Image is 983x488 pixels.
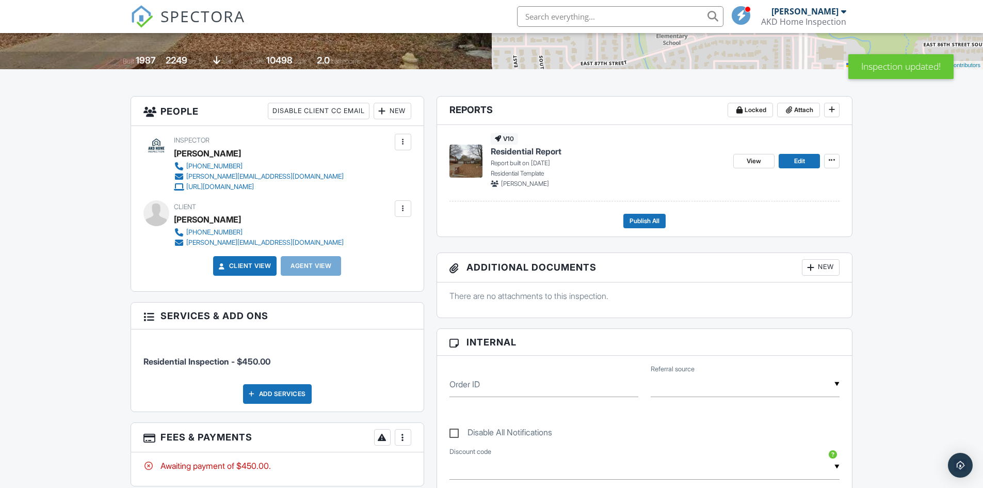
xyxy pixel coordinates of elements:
[243,57,265,65] span: Lot Size
[331,57,361,65] span: bathrooms
[186,183,254,191] div: [URL][DOMAIN_NAME]
[174,146,241,161] div: [PERSON_NAME]
[174,161,344,171] a: [PHONE_NUMBER]
[166,55,187,66] div: 2249
[437,253,852,282] h3: Additional Documents
[771,6,839,17] div: [PERSON_NAME]
[174,171,344,182] a: [PERSON_NAME][EMAIL_ADDRESS][DOMAIN_NAME]
[174,203,196,211] span: Client
[131,423,424,452] h3: Fees & Payments
[449,290,840,302] p: There are no attachments to this inspection.
[174,227,344,238] a: [PHONE_NUMBER]
[143,356,270,367] span: Residential Inspection - $450.00
[174,136,210,144] span: Inspector
[517,6,723,27] input: Search everything...
[449,447,491,456] label: Discount code
[437,329,852,356] h3: Internal
[186,239,344,247] div: [PERSON_NAME][EMAIL_ADDRESS][DOMAIN_NAME]
[266,55,293,66] div: 10498
[294,57,307,65] span: sq.ft.
[222,57,233,65] span: slab
[123,57,134,65] span: Built
[136,55,156,66] div: 1987
[143,337,411,375] li: Service: Residential Inspection
[186,162,243,170] div: [PHONE_NUMBER]
[131,97,424,126] h3: People
[948,453,973,478] div: Open Intercom Messenger
[186,228,243,237] div: [PHONE_NUMBER]
[268,103,369,119] div: Disable Client CC Email
[243,384,312,404] div: Add Services
[374,103,411,119] div: New
[189,57,203,65] span: sq. ft.
[186,172,344,181] div: [PERSON_NAME][EMAIL_ADDRESS][DOMAIN_NAME]
[848,54,954,79] div: Inspection updated!
[143,460,411,471] div: Awaiting payment of $450.00.
[846,62,869,68] a: Leaflet
[761,17,846,27] div: AKD Home Inspection
[174,238,344,248] a: [PERSON_NAME][EMAIL_ADDRESS][DOMAIN_NAME]
[802,259,840,276] div: New
[449,428,552,440] label: Disable All Notifications
[217,261,271,271] a: Client View
[174,212,241,227] div: [PERSON_NAME]
[449,379,480,390] label: Order ID
[651,365,695,374] label: Referral source
[131,303,424,329] h3: Services & Add ons
[131,5,153,28] img: The Best Home Inspection Software - Spectora
[174,182,344,192] a: [URL][DOMAIN_NAME]
[317,55,330,66] div: 2.0
[160,5,245,27] span: SPECTORA
[131,14,245,36] a: SPECTORA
